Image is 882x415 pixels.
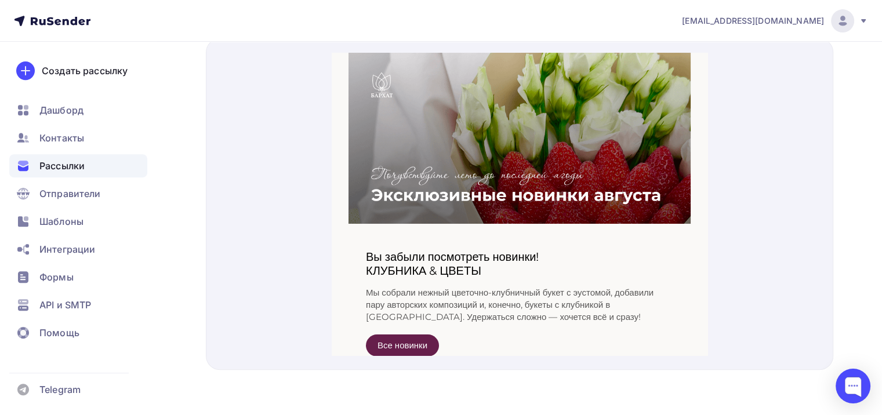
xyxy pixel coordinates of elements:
span: [EMAIL_ADDRESS][DOMAIN_NAME] [682,15,824,27]
a: Дашборд [9,99,147,122]
span: Отправители [39,187,101,201]
p: Мы собрали нежный цветочно-клубничный букет с эустомой, добавили пару авторских композиций и, кон... [34,234,342,270]
p: Вы забыли посмотреть новинки! [34,197,342,211]
a: Все новинки [34,282,107,304]
p: КЛУБНИКА & ЦВЕТЫ [34,211,342,225]
span: Контакты [39,131,84,145]
span: Telegram [39,383,81,396]
a: Контакты [9,126,147,150]
a: [EMAIL_ADDRESS][DOMAIN_NAME] [682,9,868,32]
span: Помощь [39,326,79,340]
span: Шаблоны [39,214,84,228]
a: Формы [9,265,147,289]
span: Формы [39,270,74,284]
div: Создать рассылку [42,64,128,78]
a: Отправители [9,182,147,205]
a: Рассылки [9,154,147,177]
a: Шаблоны [9,210,147,233]
span: Интеграции [39,242,95,256]
span: Дашборд [39,103,84,117]
span: Рассылки [39,159,85,173]
span: API и SMTP [39,298,91,312]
